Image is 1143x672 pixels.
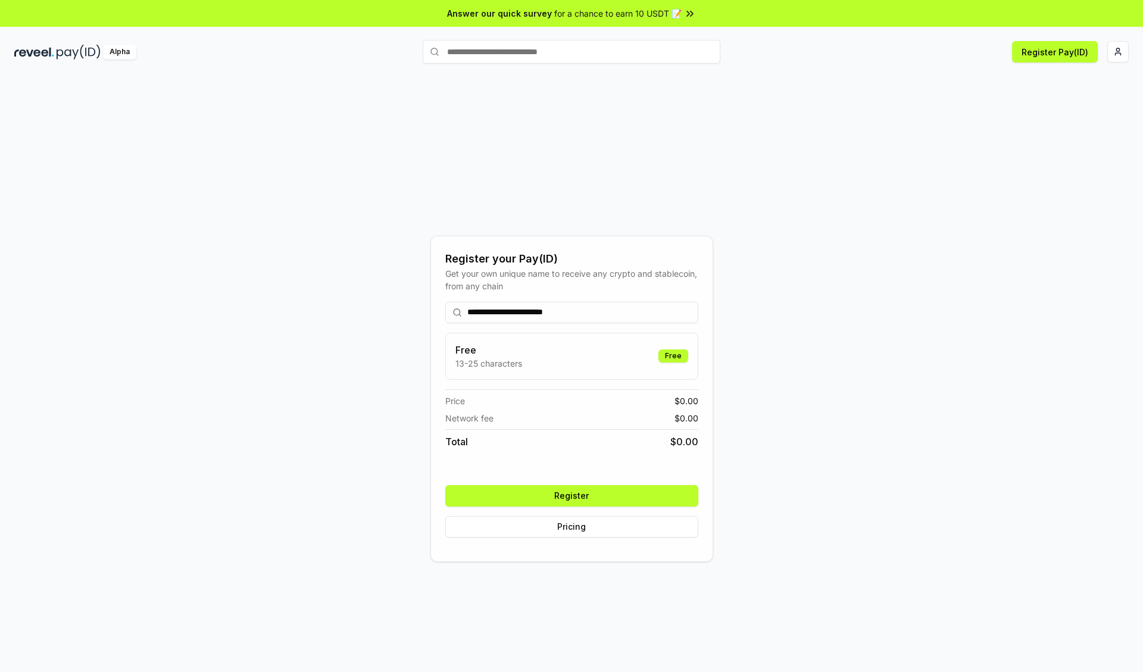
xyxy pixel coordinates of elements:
[103,45,136,60] div: Alpha
[445,516,698,537] button: Pricing
[554,7,682,20] span: for a chance to earn 10 USDT 📝
[674,395,698,407] span: $ 0.00
[14,45,54,60] img: reveel_dark
[658,349,688,362] div: Free
[445,395,465,407] span: Price
[445,267,698,292] div: Get your own unique name to receive any crypto and stablecoin, from any chain
[455,343,522,357] h3: Free
[447,7,552,20] span: Answer our quick survey
[674,412,698,424] span: $ 0.00
[455,357,522,370] p: 13-25 characters
[1012,41,1098,62] button: Register Pay(ID)
[445,412,494,424] span: Network fee
[445,251,698,267] div: Register your Pay(ID)
[670,435,698,449] span: $ 0.00
[445,485,698,507] button: Register
[445,435,468,449] span: Total
[57,45,101,60] img: pay_id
